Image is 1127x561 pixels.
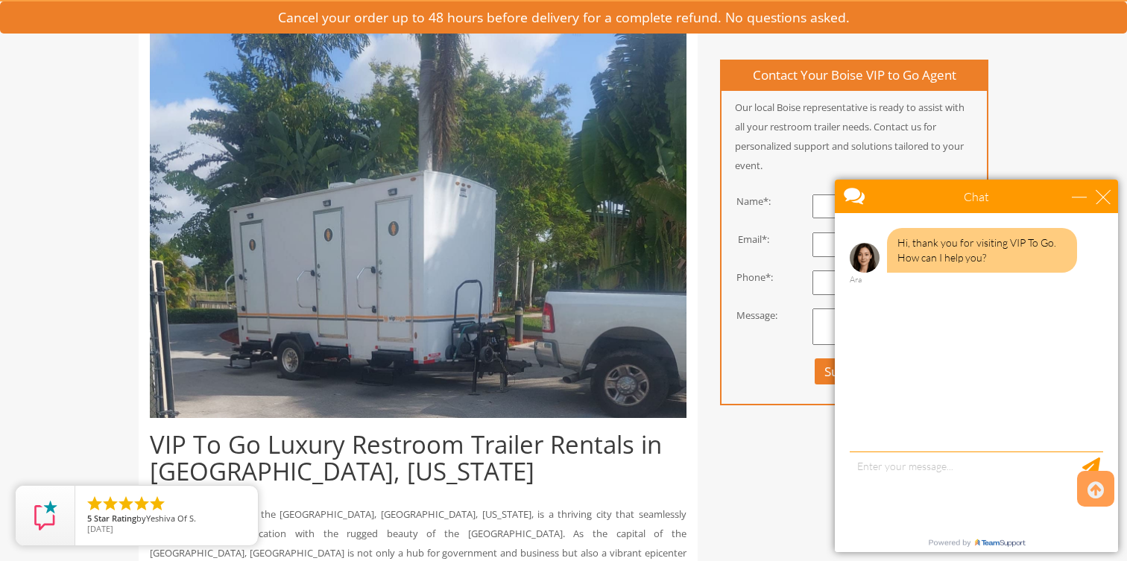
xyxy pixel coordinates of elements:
li:  [148,495,166,513]
div: Message: [710,308,783,323]
span: Star Rating [94,513,136,524]
span: by [87,514,246,524]
img: Boise luxury portable restroom trailer [150,28,686,418]
button: Submit [815,358,875,384]
li:  [133,495,151,513]
span: [DATE] [87,523,113,534]
span: 5 [87,513,92,524]
li:  [101,495,119,513]
img: Review Rating [31,501,60,530]
iframe: Live Chat Box [826,171,1127,561]
span: Yeshiva Of S. [146,513,196,524]
li:  [117,495,135,513]
h4: Contact Your Boise VIP to Go Agent [722,61,987,91]
p: Our local Boise representative is ready to assist with all your restroom trailer needs. Contact u... [722,98,987,175]
div: Name*: [710,194,783,209]
h1: VIP To Go Luxury Restroom Trailer Rentals in [GEOGRAPHIC_DATA], [US_STATE] [150,431,686,486]
div: Phone*: [710,270,783,285]
div: Email*: [710,232,783,247]
li:  [86,495,104,513]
